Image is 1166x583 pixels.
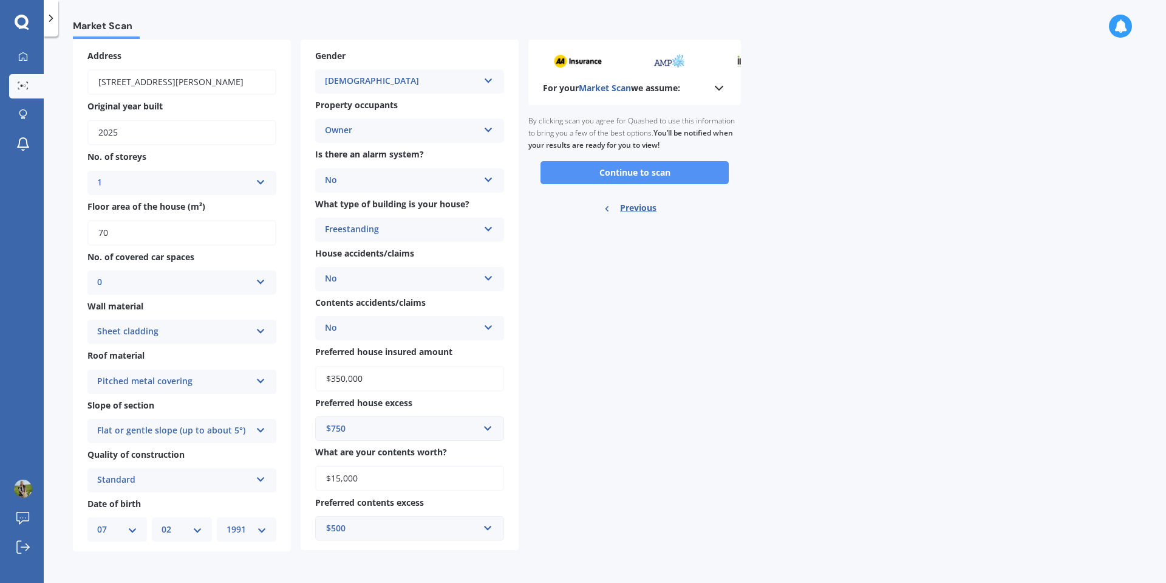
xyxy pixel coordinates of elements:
[87,350,145,362] span: Roof material
[540,161,729,184] button: Continue to scan
[620,199,656,217] span: Previous
[97,374,251,389] div: Pitched metal covering
[325,321,479,336] div: No
[528,105,741,161] div: By clicking scan you agree for Quashed to use this information to bring you a few of the best opt...
[87,399,154,411] span: Slope of section
[315,50,346,61] span: Gender
[315,149,424,160] span: Is there an alarm system?
[87,201,205,212] span: Floor area of the house (m²)
[326,522,479,535] div: $500
[97,176,251,190] div: 1
[736,54,770,68] img: initio_sm.webp
[87,251,194,263] span: No. of covered car spaces
[97,325,251,339] div: Sheet cladding
[97,275,251,290] div: 0
[87,50,121,61] span: Address
[553,54,602,68] img: aa_sm.webp
[87,100,163,112] span: Original year built
[87,151,146,163] span: No. of storeys
[325,272,479,286] div: No
[326,422,479,435] div: $750
[315,297,426,308] span: Contents accidents/claims
[87,220,276,246] input: Enter floor area
[73,20,140,36] span: Market Scan
[579,82,631,94] span: Market Scan
[97,473,251,488] div: Standard
[87,300,143,312] span: Wall material
[87,498,141,509] span: Date of birth
[528,128,733,150] b: You’ll be notified when your results are ready for you to view!
[315,198,469,210] span: What type of building is your house?
[325,74,479,89] div: [DEMOGRAPHIC_DATA]
[543,82,680,94] b: For your we assume:
[315,497,424,508] span: Preferred contents excess
[14,480,32,498] img: AGNmyxaGXc-Ea6hd-sVSTHveaH5OHyFUbhz3FwS5m17XEg=s96-c
[315,397,412,409] span: Preferred house excess
[325,123,479,138] div: Owner
[97,424,251,438] div: Flat or gentle slope (up to about 5°)
[325,173,479,188] div: No
[315,347,452,358] span: Preferred house insured amount
[652,54,686,68] img: amp_sm.png
[315,99,398,111] span: Property occupants
[325,223,479,237] div: Freestanding
[87,449,185,460] span: Quality of construction
[315,446,447,458] span: What are your contents worth?
[315,247,414,259] span: House accidents/claims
